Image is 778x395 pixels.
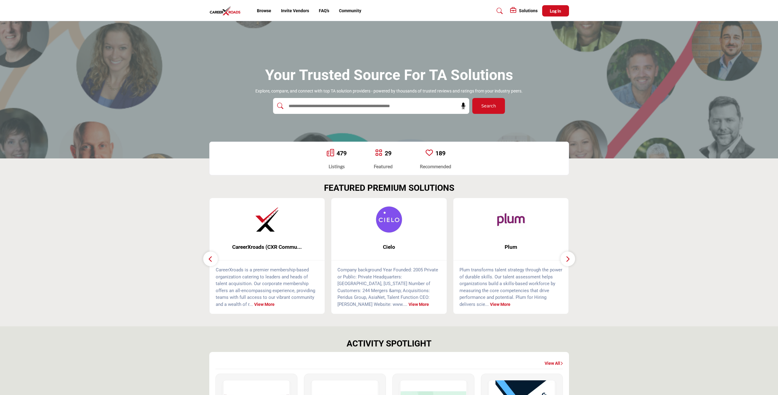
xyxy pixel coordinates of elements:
span: ... [485,302,489,307]
button: Log In [542,5,569,16]
button: Search [472,98,505,114]
a: Go to Featured [375,149,382,158]
h2: FEATURED PREMIUM SOLUTIONS [324,183,454,193]
img: Site Logo [209,6,244,16]
span: CareerXroads (CXR Commu... [219,243,316,251]
h1: Your Trusted Source for TA Solutions [265,66,513,85]
a: View More [490,302,510,307]
span: ... [404,302,407,307]
b: CareerXroads (CXR Community) [219,239,316,255]
span: Log In [550,8,561,13]
img: CareerXroads (CXR Community) [252,204,282,235]
a: 479 [337,150,347,157]
div: Recommended [420,163,451,170]
img: Plum [496,204,526,235]
a: Browse [257,8,271,13]
h5: Solutions [519,8,538,13]
a: CareerXroads (CXR Commu... [210,239,325,255]
div: Solutions [510,7,538,15]
p: Explore, compare, and connect with top TA solution providers - powered by thousands of trusted re... [255,88,523,94]
a: Community [339,8,361,13]
b: Cielo [340,239,438,255]
a: 29 [385,150,391,157]
a: View More [254,302,275,307]
span: Cielo [340,243,438,251]
a: Go to Recommended [426,149,433,158]
div: Listings [327,163,347,170]
a: View More [409,302,429,307]
p: CareerXroads is a premier membership-based organization catering to leaders and heads of talent a... [216,266,319,308]
a: Invite Vendors [281,8,309,13]
a: View All [545,361,563,367]
b: Plum [463,239,560,255]
a: Cielo [331,239,447,255]
h2: ACTIVITY SPOTLIGHT [347,339,431,349]
p: Company background Year Founded: 2005 Private or Public: Private Headquarters: [GEOGRAPHIC_DATA],... [337,266,441,308]
span: Plum [463,243,560,251]
img: Cielo [374,204,404,235]
a: FAQ's [319,8,329,13]
span: Search [481,103,496,109]
p: Plum transforms talent strategy through the power of durable skills. Our talent assessment helps ... [459,266,563,308]
a: Plum [453,239,569,255]
a: Search [491,6,507,16]
div: Featured [374,163,393,170]
a: 189 [435,150,445,157]
span: ... [249,302,253,307]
